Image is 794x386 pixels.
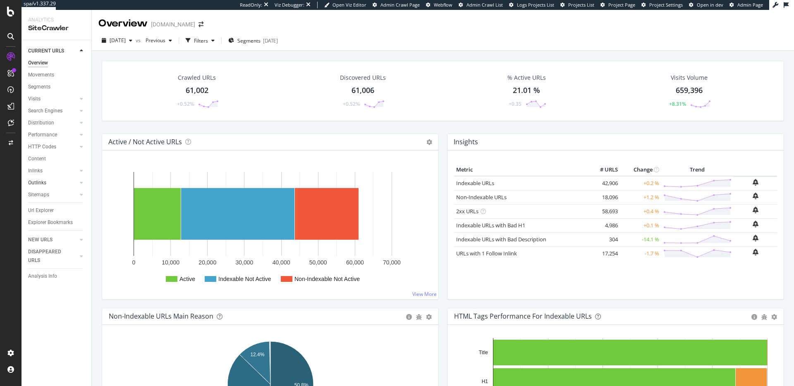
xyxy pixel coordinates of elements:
div: Overview [28,59,48,67]
div: ReadOnly: [240,2,262,8]
a: Project Settings [641,2,683,8]
span: vs [136,37,142,44]
div: Content [28,155,46,163]
div: bell-plus [753,235,758,241]
td: 304 [587,232,620,246]
a: Movements [28,71,86,79]
div: bell-plus [753,179,758,186]
div: [DATE] [263,37,278,44]
td: 58,693 [587,204,620,218]
div: circle-info [751,314,757,320]
button: Previous [142,34,175,47]
button: [DATE] [98,34,136,47]
a: Url Explorer [28,206,86,215]
text: 40,000 [273,259,290,266]
td: +0.1 % [620,218,661,232]
span: Webflow [434,2,452,8]
span: Admin Page [737,2,763,8]
span: 2025 Sep. 15th [110,37,126,44]
h4: Active / Not Active URLs [108,136,182,148]
div: Analysis Info [28,272,57,281]
div: Crawled URLs [178,74,216,82]
span: Previous [142,37,165,44]
a: Admin Page [729,2,763,8]
a: Indexable URLs with Bad Description [456,236,546,243]
a: Non-Indexable URLs [456,193,507,201]
td: 4,986 [587,218,620,232]
div: Distribution [28,119,54,127]
text: H1 [482,379,488,384]
div: CURRENT URLS [28,47,64,55]
a: Indexable URLs [456,179,494,187]
div: Viz Debugger: [275,2,304,8]
span: Open Viz Editor [332,2,366,8]
a: Search Engines [28,107,77,115]
span: Segments [237,37,261,44]
span: Project Settings [649,2,683,8]
a: Outlinks [28,179,77,187]
td: -14.1 % [620,232,661,246]
div: HTML Tags Performance for Indexable URLs [454,312,592,320]
span: Admin Crawl Page [380,2,420,8]
td: 17,254 [587,246,620,260]
div: circle-info [406,314,412,320]
td: 42,906 [587,176,620,191]
div: Url Explorer [28,206,54,215]
div: gear [771,314,777,320]
th: Metric [454,164,587,176]
span: Project Page [608,2,635,8]
div: Analytics [28,17,85,24]
a: Indexable URLs with Bad H1 [456,222,525,229]
div: Sitemaps [28,191,49,199]
a: Content [28,155,86,163]
a: Overview [28,59,86,67]
div: 61,006 [352,85,374,96]
text: 10,000 [162,259,179,266]
th: # URLS [587,164,620,176]
div: arrow-right-arrow-left [198,21,203,27]
div: A chart. [109,164,432,293]
a: Logs Projects List [509,2,554,8]
div: 61,002 [186,85,208,96]
th: Trend [661,164,734,176]
text: 70,000 [383,259,401,266]
a: View More [412,291,437,298]
div: 659,396 [676,85,703,96]
div: Segments [28,83,50,91]
a: 2xx URLs [456,207,478,215]
a: Open in dev [689,2,723,8]
text: Non-Indexable Not Active [294,276,360,282]
i: Options [426,139,432,145]
div: bell-plus [753,193,758,199]
text: 0 [132,259,136,266]
div: Search Engines [28,107,62,115]
a: Sitemaps [28,191,77,199]
div: +0.52% [177,100,194,107]
text: 50,000 [309,259,327,266]
div: +0.35 [509,100,521,107]
div: NEW URLS [28,236,53,244]
a: Webflow [426,2,452,8]
a: Performance [28,131,77,139]
div: Overview [98,17,148,31]
text: 12.4% [250,352,264,357]
a: URLs with 1 Follow Inlink [456,250,517,257]
div: Explorer Bookmarks [28,218,73,227]
text: 60,000 [346,259,364,266]
div: +0.52% [343,100,360,107]
div: Visits [28,95,41,103]
div: bug [416,314,422,320]
div: bug [761,314,767,320]
text: 30,000 [236,259,254,266]
text: Active [179,276,195,282]
div: Discovered URLs [340,74,386,82]
h4: Insights [454,136,478,148]
div: gear [426,314,432,320]
span: Projects List [568,2,594,8]
div: Visits Volume [671,74,708,82]
div: DISAPPEARED URLS [28,248,70,265]
button: Segments[DATE] [225,34,281,47]
div: bell-plus [753,207,758,213]
text: Indexable Not Active [218,276,271,282]
text: Title [479,350,488,355]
